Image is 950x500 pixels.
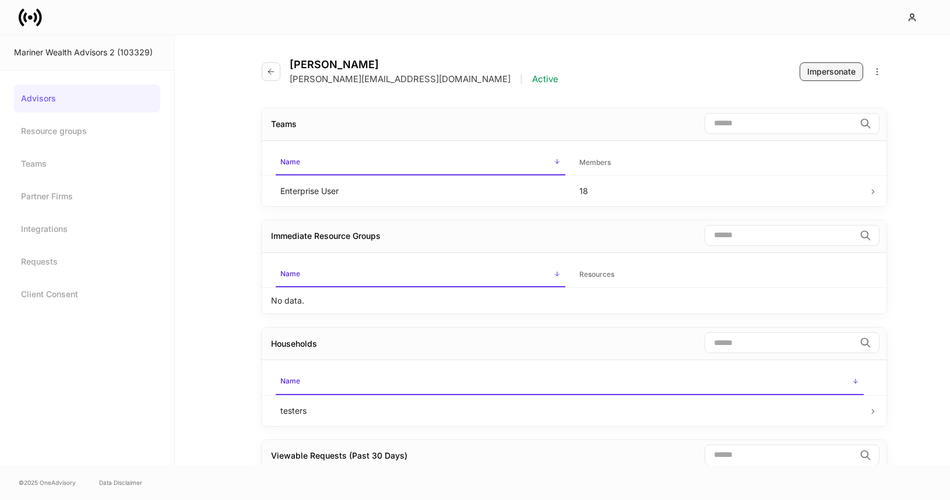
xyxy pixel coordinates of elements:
[14,150,160,178] a: Teams
[271,175,570,206] td: Enterprise User
[575,263,864,287] span: Resources
[280,156,300,167] h6: Name
[271,395,868,426] td: testers
[276,262,565,287] span: Name
[271,295,304,307] p: No data.
[579,157,611,168] h6: Members
[99,478,142,487] a: Data Disclaimer
[14,182,160,210] a: Partner Firms
[271,118,297,130] div: Teams
[807,66,856,78] div: Impersonate
[290,73,511,85] p: [PERSON_NAME][EMAIL_ADDRESS][DOMAIN_NAME]
[290,58,558,71] h4: [PERSON_NAME]
[14,215,160,243] a: Integrations
[520,73,523,85] p: |
[14,280,160,308] a: Client Consent
[280,268,300,279] h6: Name
[14,248,160,276] a: Requests
[19,478,76,487] span: © 2025 OneAdvisory
[271,338,317,350] div: Households
[570,175,869,206] td: 18
[800,62,863,81] button: Impersonate
[532,73,558,85] p: Active
[271,230,381,242] div: Immediate Resource Groups
[276,150,565,175] span: Name
[14,117,160,145] a: Resource groups
[14,84,160,112] a: Advisors
[280,375,300,386] h6: Name
[271,450,407,462] div: Viewable Requests (Past 30 Days)
[276,369,864,395] span: Name
[579,269,614,280] h6: Resources
[14,47,160,58] div: Mariner Wealth Advisors 2 (103329)
[575,151,864,175] span: Members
